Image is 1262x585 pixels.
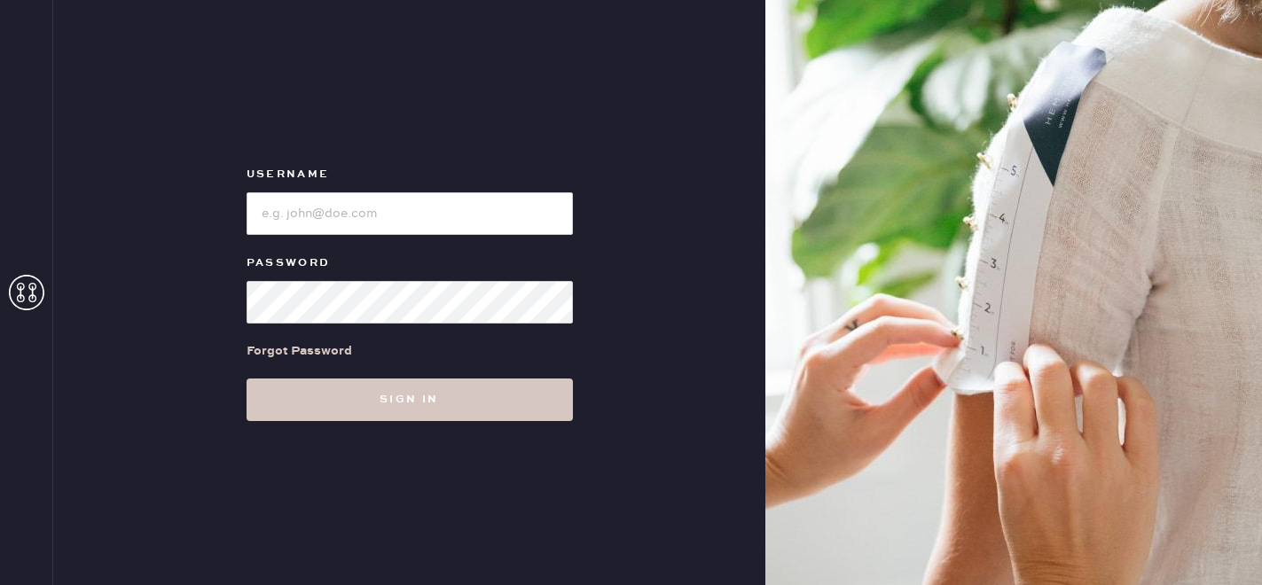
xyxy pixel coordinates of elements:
[247,192,573,235] input: e.g. john@doe.com
[247,378,573,421] button: Sign in
[247,324,352,378] a: Forgot Password
[247,341,352,361] div: Forgot Password
[247,253,573,274] label: Password
[247,164,573,185] label: Username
